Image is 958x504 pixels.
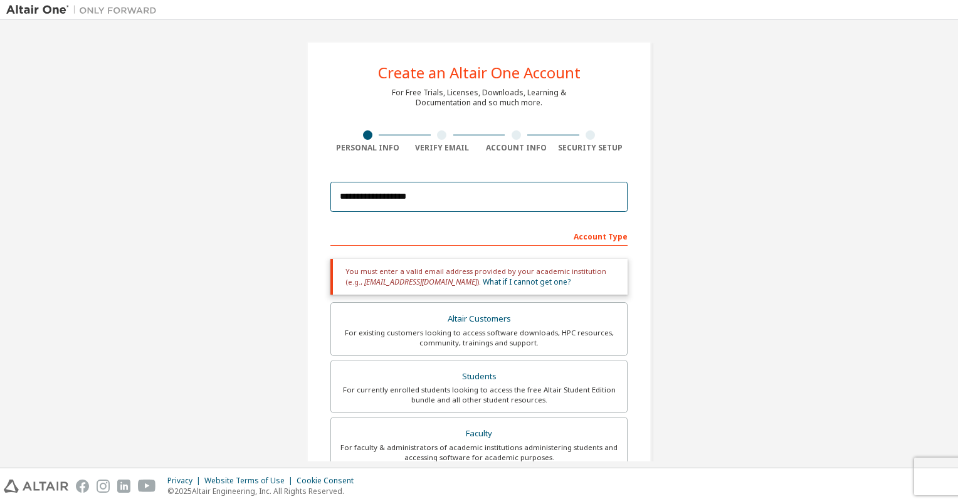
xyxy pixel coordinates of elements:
div: Privacy [167,476,204,486]
img: altair_logo.svg [4,480,68,493]
div: Security Setup [554,143,628,153]
a: What if I cannot get one? [483,276,571,287]
div: You must enter a valid email address provided by your academic institution (e.g., ). [330,259,628,295]
div: For faculty & administrators of academic institutions administering students and accessing softwa... [339,443,619,463]
div: Create an Altair One Account [378,65,581,80]
span: [EMAIL_ADDRESS][DOMAIN_NAME] [364,276,477,287]
div: Altair Customers [339,310,619,328]
div: Faculty [339,425,619,443]
div: Cookie Consent [297,476,361,486]
div: Verify Email [405,143,480,153]
p: © 2025 Altair Engineering, Inc. All Rights Reserved. [167,486,361,496]
div: Website Terms of Use [204,476,297,486]
div: Students [339,368,619,386]
div: For existing customers looking to access software downloads, HPC resources, community, trainings ... [339,328,619,348]
div: Personal Info [330,143,405,153]
img: Altair One [6,4,163,16]
img: youtube.svg [138,480,156,493]
div: For currently enrolled students looking to access the free Altair Student Edition bundle and all ... [339,385,619,405]
img: linkedin.svg [117,480,130,493]
div: Account Info [479,143,554,153]
div: For Free Trials, Licenses, Downloads, Learning & Documentation and so much more. [392,88,566,108]
img: facebook.svg [76,480,89,493]
img: instagram.svg [97,480,110,493]
div: Account Type [330,226,628,246]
